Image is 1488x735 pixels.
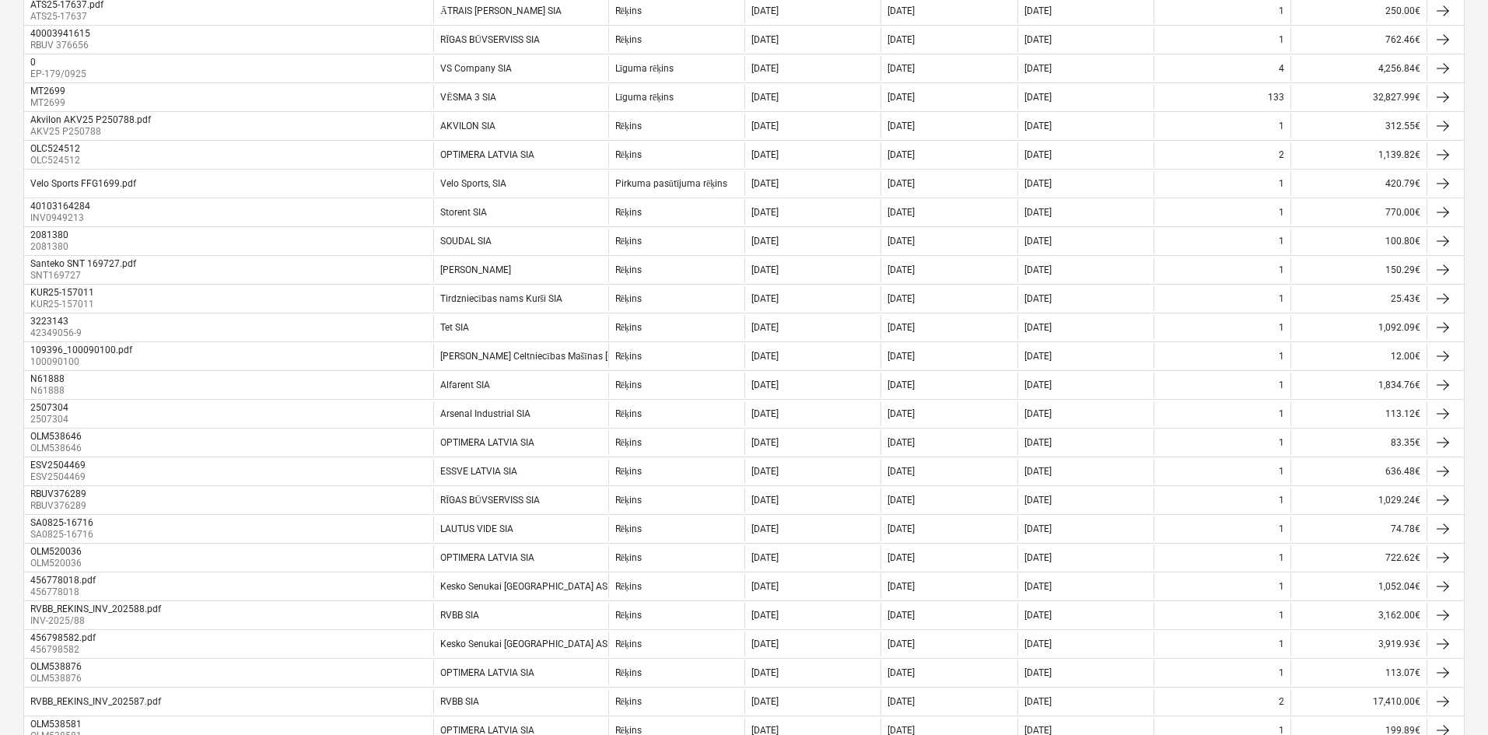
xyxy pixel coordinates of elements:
[1024,63,1052,74] div: [DATE]
[1279,552,1284,563] div: 1
[751,5,779,16] div: [DATE]
[1024,696,1052,707] div: [DATE]
[440,5,562,17] div: ĀTRAIS [PERSON_NAME] SIA
[30,672,85,685] p: OLM538876
[1279,667,1284,678] div: 1
[615,581,642,593] div: Rēķins
[888,380,915,390] div: [DATE]
[888,495,915,506] div: [DATE]
[1290,142,1427,167] div: 1,139.82€
[751,639,779,649] div: [DATE]
[751,149,779,160] div: [DATE]
[888,351,915,362] div: [DATE]
[1279,610,1284,621] div: 1
[1268,92,1284,103] div: 133
[30,373,65,384] div: N61888
[1290,516,1427,541] div: 74.78€
[30,68,86,81] p: EP-179/0925
[751,63,779,74] div: [DATE]
[30,28,90,39] div: 40003941615
[30,431,82,442] div: OLM538646
[1290,344,1427,369] div: 12.00€
[1279,351,1284,362] div: 1
[440,63,512,74] div: VS Company SIA
[1290,27,1427,52] div: 762.46€
[30,154,83,167] p: OLC524512
[615,696,642,708] div: Rēķins
[888,121,915,131] div: [DATE]
[30,212,93,225] p: INV0949213
[30,125,154,138] p: AKV25 P250788
[30,287,94,298] div: KUR25-157011
[888,552,915,563] div: [DATE]
[1024,408,1052,419] div: [DATE]
[30,557,85,570] p: OLM520036
[1279,293,1284,304] div: 1
[30,614,164,628] p: INV-2025/88
[1290,171,1427,196] div: 420.79€
[888,581,915,592] div: [DATE]
[1279,380,1284,390] div: 1
[1290,315,1427,340] div: 1,092.09€
[1290,545,1427,570] div: 722.62€
[30,355,135,369] p: 100090100
[615,236,642,247] div: Rēķins
[1024,207,1052,218] div: [DATE]
[1290,286,1427,311] div: 25.43€
[1290,632,1427,656] div: 3,919.93€
[1410,660,1488,735] iframe: Chat Widget
[751,552,779,563] div: [DATE]
[1279,178,1284,189] div: 1
[751,380,779,390] div: [DATE]
[1290,574,1427,599] div: 1,052.04€
[1024,34,1052,45] div: [DATE]
[30,460,86,471] div: ESV2504469
[751,696,779,707] div: [DATE]
[440,495,540,506] div: RĪGAS BŪVSERVISS SIA
[1279,63,1284,74] div: 4
[30,269,139,282] p: SNT169727
[751,322,779,333] div: [DATE]
[30,661,82,672] div: OLM538876
[30,57,83,68] div: 0
[615,322,642,334] div: Rēķins
[1024,495,1052,506] div: [DATE]
[1024,293,1052,304] div: [DATE]
[1024,351,1052,362] div: [DATE]
[888,92,915,103] div: [DATE]
[30,143,80,154] div: OLC524512
[751,581,779,592] div: [DATE]
[751,351,779,362] div: [DATE]
[615,466,642,478] div: Rēķins
[1290,56,1427,81] div: 4,256.84€
[440,121,495,131] div: AKVILON SIA
[615,380,642,391] div: Rēķins
[615,495,642,506] div: Rēķins
[30,114,151,125] div: Akvilon AKV25 P250788.pdf
[1279,696,1284,707] div: 2
[1290,430,1427,455] div: 83.35€
[440,293,562,305] div: Tirdzniecības nams Kurši SIA
[751,408,779,419] div: [DATE]
[440,236,492,247] div: SOUDAL SIA
[615,523,642,535] div: Rēķins
[1279,466,1284,477] div: 1
[615,552,642,564] div: Rēķins
[30,442,85,455] p: OLM538646
[1024,178,1052,189] div: [DATE]
[888,178,915,189] div: [DATE]
[615,639,642,650] div: Rēķins
[751,523,779,534] div: [DATE]
[440,696,479,707] div: RVBB SIA
[30,258,136,269] div: Santeko SNT 169727.pdf
[30,499,89,513] p: RBUV376289
[30,39,93,52] p: RBUV 376656
[888,466,915,477] div: [DATE]
[1290,85,1427,110] div: 32,827.99€
[440,408,530,419] div: Arsenal Industrial SIA
[1024,581,1052,592] div: [DATE]
[888,322,915,333] div: [DATE]
[1279,121,1284,131] div: 1
[30,696,161,707] div: RVBB_REKINS_INV_202587.pdf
